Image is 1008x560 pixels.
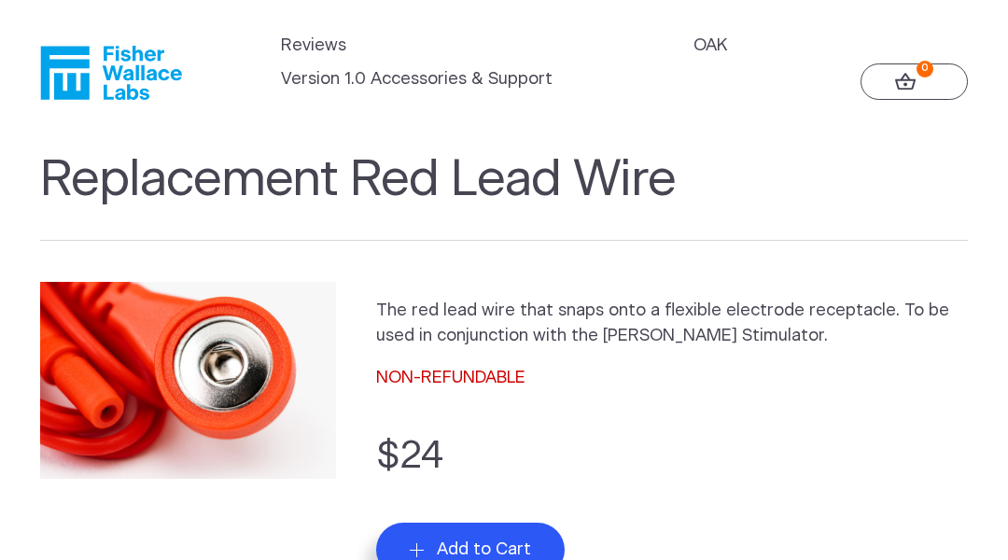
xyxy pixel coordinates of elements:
p: The red lead wire that snaps onto a flexible electrode receptacle. To be used in conjunction with... [376,299,968,349]
span: Add to Cart [437,539,531,560]
a: 0 [861,63,968,100]
p: $24 [376,428,968,485]
a: OAK [693,34,727,59]
span: NON-REFUNDABLE [376,370,525,386]
img: Replacement Red Lead Wire [40,282,336,479]
a: Fisher Wallace [40,46,182,100]
a: Version 1.0 Accessories & Support [281,67,553,92]
strong: 0 [917,61,933,77]
h1: Replacement Red Lead Wire [40,150,968,241]
a: Reviews [281,34,346,59]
